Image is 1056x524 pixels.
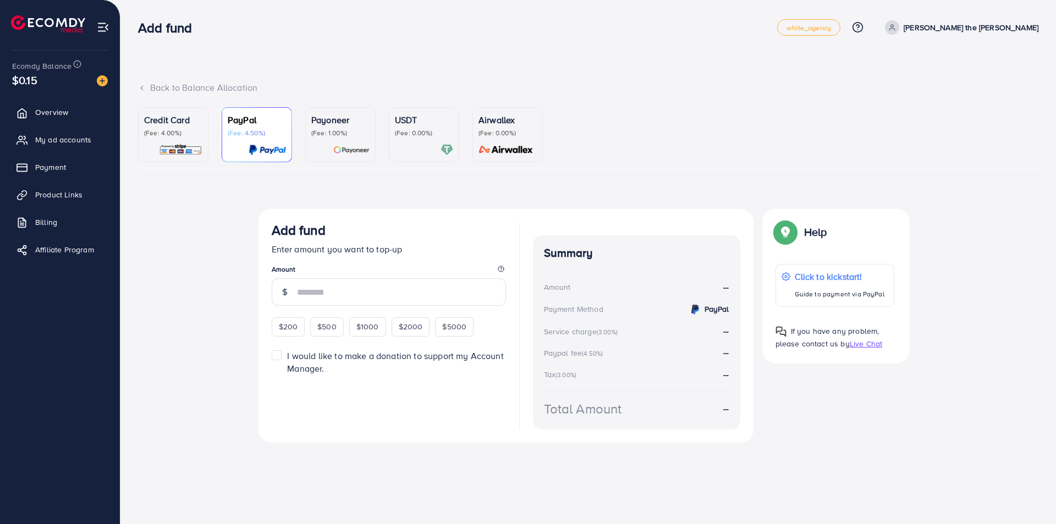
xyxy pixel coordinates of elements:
[776,326,787,337] img: Popup guide
[850,338,882,349] span: Live Chat
[904,21,1038,34] p: [PERSON_NAME] the [PERSON_NAME]
[723,281,729,294] strong: --
[35,107,68,118] span: Overview
[12,60,71,71] span: Ecomdy Balance
[399,321,423,332] span: $2000
[795,270,884,283] p: Click to kickstart!
[395,113,453,126] p: USDT
[1009,475,1048,516] iframe: Chat
[544,399,622,418] div: Total Amount
[776,326,879,349] span: If you have any problem, please contact us by
[311,113,370,126] p: Payoneer
[597,328,618,337] small: (3.00%)
[8,129,112,151] a: My ad accounts
[138,20,201,36] h3: Add fund
[479,113,537,126] p: Airwallex
[689,303,702,316] img: credit
[356,321,379,332] span: $1000
[795,288,884,301] p: Guide to payment via PayPal
[97,75,108,86] img: image
[582,349,603,358] small: (4.50%)
[8,239,112,261] a: Affiliate Program
[723,346,729,358] strong: --
[544,282,571,293] div: Amount
[705,304,729,315] strong: PayPal
[272,222,326,238] h3: Add fund
[97,21,109,34] img: menu
[442,321,466,332] span: $5000
[723,402,729,415] strong: --
[272,242,506,256] p: Enter amount you want to top-up
[8,101,112,123] a: Overview
[35,162,66,173] span: Payment
[544,348,607,358] div: Paypal fee
[881,20,1038,35] a: [PERSON_NAME] the [PERSON_NAME]
[441,144,453,156] img: card
[8,211,112,233] a: Billing
[12,72,37,88] span: $0.15
[317,321,337,332] span: $500
[787,24,831,31] span: white_agency
[249,144,286,156] img: card
[228,129,286,137] p: (Fee: 4.50%)
[475,144,537,156] img: card
[287,350,503,374] span: I would like to make a donation to support my Account Manager.
[279,321,298,332] span: $200
[544,326,621,337] div: Service charge
[228,113,286,126] p: PayPal
[35,134,91,145] span: My ad accounts
[555,371,576,379] small: (3.00%)
[544,369,580,380] div: Tax
[777,19,840,36] a: white_agency
[144,113,202,126] p: Credit Card
[544,304,603,315] div: Payment Method
[35,217,57,228] span: Billing
[776,222,795,242] img: Popup guide
[35,189,82,200] span: Product Links
[144,129,202,137] p: (Fee: 4.00%)
[272,264,506,278] legend: Amount
[395,129,453,137] p: (Fee: 0.00%)
[333,144,370,156] img: card
[544,246,729,260] h4: Summary
[138,81,1038,94] div: Back to Balance Allocation
[723,368,729,380] strong: --
[11,15,85,32] img: logo
[311,129,370,137] p: (Fee: 1.00%)
[35,244,94,255] span: Affiliate Program
[804,225,827,239] p: Help
[159,144,202,156] img: card
[8,184,112,206] a: Product Links
[723,325,729,337] strong: --
[8,156,112,178] a: Payment
[479,129,537,137] p: (Fee: 0.00%)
